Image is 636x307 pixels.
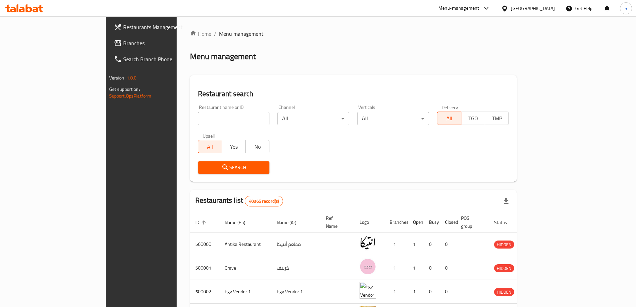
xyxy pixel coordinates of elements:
span: Status [494,218,516,226]
span: No [248,142,267,152]
td: Egy Vendor 1 [271,280,321,304]
div: [GEOGRAPHIC_DATA] [511,5,555,12]
span: Get support on: [109,85,140,94]
h2: Menu management [190,51,256,62]
th: Closed [440,212,456,233]
td: Antika Restaurant [219,233,271,256]
div: Total records count [245,196,283,206]
div: HIDDEN [494,264,514,272]
div: All [357,112,429,125]
span: Ref. Name [326,214,346,230]
span: HIDDEN [494,265,514,272]
td: 1 [408,280,424,304]
div: All [277,112,349,125]
img: Egy Vendor 1 [360,282,376,299]
input: Search for restaurant name or ID.. [198,112,270,125]
span: All [201,142,219,152]
td: 1 [408,256,424,280]
span: TMP [488,114,506,123]
label: Upsell [203,133,215,138]
div: Export file [498,193,514,209]
span: Menu management [219,30,263,38]
h2: Restaurant search [198,89,509,99]
button: TGO [461,112,485,125]
span: Restaurants Management [123,23,207,31]
span: POS group [461,214,481,230]
span: Yes [225,142,243,152]
a: Branches [109,35,212,51]
span: Search [203,163,264,172]
td: 1 [384,256,408,280]
a: Search Branch Phone [109,51,212,67]
label: Delivery [442,105,458,110]
td: 0 [440,280,456,304]
button: No [245,140,269,153]
a: Restaurants Management [109,19,212,35]
td: Egy Vendor 1 [219,280,271,304]
td: كرييف [271,256,321,280]
td: 1 [384,233,408,256]
span: 1.0.0 [127,73,137,82]
span: HIDDEN [494,241,514,249]
th: Busy [424,212,440,233]
div: Menu-management [438,4,479,12]
button: All [437,112,461,125]
h2: Restaurants list [195,195,283,206]
th: Logo [354,212,384,233]
span: S [625,5,627,12]
img: Antika Restaurant [360,235,376,251]
th: Branches [384,212,408,233]
td: 1 [384,280,408,304]
span: Name (Ar) [277,218,305,226]
span: 40965 record(s) [245,198,283,204]
button: Search [198,161,270,174]
th: Open [408,212,424,233]
td: 0 [424,233,440,256]
span: HIDDEN [494,288,514,296]
span: ID [195,218,208,226]
button: TMP [485,112,509,125]
td: 1 [408,233,424,256]
td: Crave [219,256,271,280]
button: Yes [222,140,246,153]
span: TGO [464,114,482,123]
a: Support.OpsPlatform [109,92,152,100]
li: / [214,30,216,38]
td: مطعم أنتيكا [271,233,321,256]
span: Name (En) [225,218,254,226]
td: 0 [424,280,440,304]
span: Search Branch Phone [123,55,207,63]
span: All [440,114,458,123]
td: 0 [440,256,456,280]
span: Branches [123,39,207,47]
td: 0 [440,233,456,256]
span: Version: [109,73,126,82]
button: All [198,140,222,153]
img: Crave [360,258,376,275]
td: 0 [424,256,440,280]
nav: breadcrumb [190,30,517,38]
